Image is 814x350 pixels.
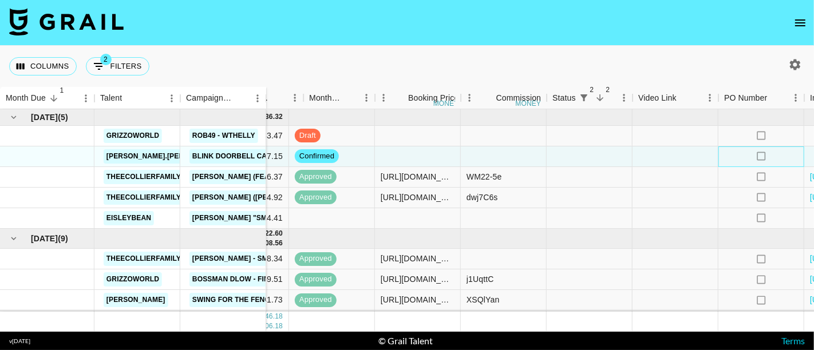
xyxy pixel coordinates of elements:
[77,90,94,107] button: Menu
[467,171,502,182] div: WM22-5e
[100,87,122,109] div: Talent
[379,335,433,347] div: © Grail Talent
[381,273,455,285] div: https://www.instagram.com/reel/DLlHfNgI39l/?igsh=azVpaWttcXliNXFs
[592,90,608,106] button: Sort
[461,89,478,106] button: Menu
[261,229,283,238] div: 322.60
[261,238,283,248] div: 108.56
[58,112,68,123] span: ( 5 )
[6,230,22,246] button: hide children
[189,293,415,307] a: Swing For The Fences - [PERSON_NAME] & [PERSON_NAME]
[9,337,30,345] div: v [DATE]
[295,274,337,285] span: approved
[718,87,804,109] div: PO Number
[163,90,180,107] button: Menu
[309,87,342,109] div: Month Due
[615,89,633,106] button: Menu
[295,295,337,305] span: approved
[576,90,592,106] div: 2 active filters
[6,87,46,109] div: Month Due
[342,90,358,106] button: Sort
[701,89,718,106] button: Menu
[295,253,337,264] span: approved
[189,211,329,225] a: [PERSON_NAME] "Smoking Section"
[180,87,266,109] div: Campaign (Type)
[104,272,162,287] a: grizzoworld
[576,90,592,106] button: Show filters
[433,100,459,107] div: money
[467,192,498,203] div: dwj7C6s
[6,109,22,125] button: hide children
[94,87,180,109] div: Talent
[189,190,319,205] a: [PERSON_NAME] ([PERSON_NAME])
[586,84,598,96] span: 2
[303,87,375,109] div: Month Due
[552,87,576,109] div: Status
[122,90,138,106] button: Sort
[261,112,283,122] div: 336.32
[218,87,303,109] div: Booker
[496,87,542,109] div: Commission
[767,90,783,106] button: Sort
[677,90,693,106] button: Sort
[189,170,422,184] a: [PERSON_NAME] (feat. [PERSON_NAME]) - [GEOGRAPHIC_DATA]
[295,192,337,203] span: approved
[9,8,124,35] img: Grail Talent
[467,273,494,285] div: j1UqttC
[189,272,291,287] a: BossMan Dlow - Finesse
[408,87,459,109] div: Booking Price
[233,90,249,106] button: Sort
[358,89,375,106] button: Menu
[295,151,339,162] span: confirmed
[547,87,633,109] div: Status
[381,253,455,264] div: https://www.tiktok.com/@theecollierfamily/video/7522579426492566814
[781,335,805,346] a: Terms
[375,89,392,106] button: Menu
[392,90,408,106] button: Sort
[381,192,455,203] div: https://www.instagram.com/reel/DMQ7WhRymTB/?igsh=MXcybHQyZjNvZzA3Ng%3D%3D
[189,252,311,266] a: [PERSON_NAME] - Small Hands
[104,149,229,164] a: [PERSON_NAME].[PERSON_NAME]
[104,293,168,307] a: [PERSON_NAME]
[104,129,162,143] a: grizzoworld
[186,87,233,109] div: Campaign (Type)
[104,211,154,225] a: eisleybean
[56,85,68,96] span: 1
[104,190,184,205] a: theecollierfamily
[724,87,767,109] div: PO Number
[515,100,541,107] div: money
[381,294,455,305] div: https://www.tiktok.com/@alexis_santiago/video/7520753794158710046?_t=ZT-8xZ8XZ1TKqT&_r=1
[86,57,149,75] button: Show filters
[467,294,500,305] div: XSQlYan
[270,90,286,106] button: Sort
[46,90,62,106] button: Sort
[295,172,337,182] span: approved
[100,54,112,65] span: 2
[633,87,718,109] div: Video Link
[58,233,68,244] span: ( 9 )
[9,57,77,75] button: Select columns
[31,233,58,244] span: [DATE]
[261,321,283,331] div: 206.18
[787,89,804,106] button: Menu
[602,84,614,96] span: 2
[295,130,321,141] span: draft
[255,312,283,321] div: 1,946.18
[104,252,184,266] a: theecollierfamily
[480,90,496,106] button: Sort
[286,89,303,106] button: Menu
[789,11,812,34] button: open drawer
[381,171,455,182] div: https://www.instagram.com/reel/DM_Ha9QPTp7/?igsh=MWQ3dTFpY2JjeDAzZg%3D%3D
[223,87,270,109] div: [PERSON_NAME]
[638,87,677,109] div: Video Link
[104,170,184,184] a: theecollierfamily
[249,90,266,107] button: Menu
[189,129,258,143] a: ROB49 - WTHELLY
[189,149,297,164] a: Blink Doorbell Campaign
[31,112,58,123] span: [DATE]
